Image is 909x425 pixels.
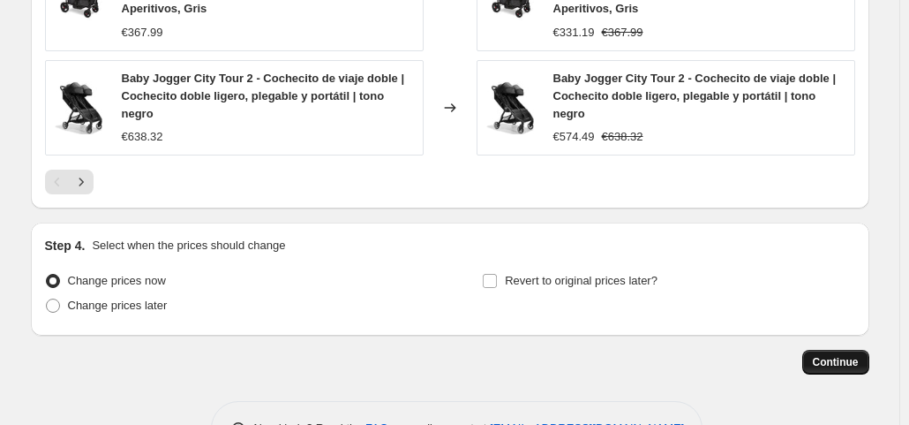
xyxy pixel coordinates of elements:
[68,299,168,312] span: Change prices later
[69,170,94,194] button: Next
[602,128,643,146] strike: €638.32
[553,128,595,146] div: €574.49
[122,24,163,42] div: €367.99
[122,72,405,120] span: Baby Jogger City Tour 2 - Cochecito de viaje doble | Cochecito doble ligero, plegable y portátil ...
[802,350,869,375] button: Continue
[553,72,837,120] span: Baby Jogger City Tour 2 - Cochecito de viaje doble | Cochecito doble ligero, plegable y portátil ...
[45,170,94,194] nav: Pagination
[92,237,285,254] p: Select when the prices should change
[505,274,657,287] span: Revert to original prices later?
[55,81,108,134] img: 811DO8LzUfL_80x.jpg
[813,355,859,369] span: Continue
[68,274,166,287] span: Change prices now
[122,128,163,146] div: €638.32
[486,81,539,134] img: 811DO8LzUfL_80x.jpg
[602,24,643,42] strike: €367.99
[45,237,86,254] h2: Step 4.
[553,24,595,42] div: €331.19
